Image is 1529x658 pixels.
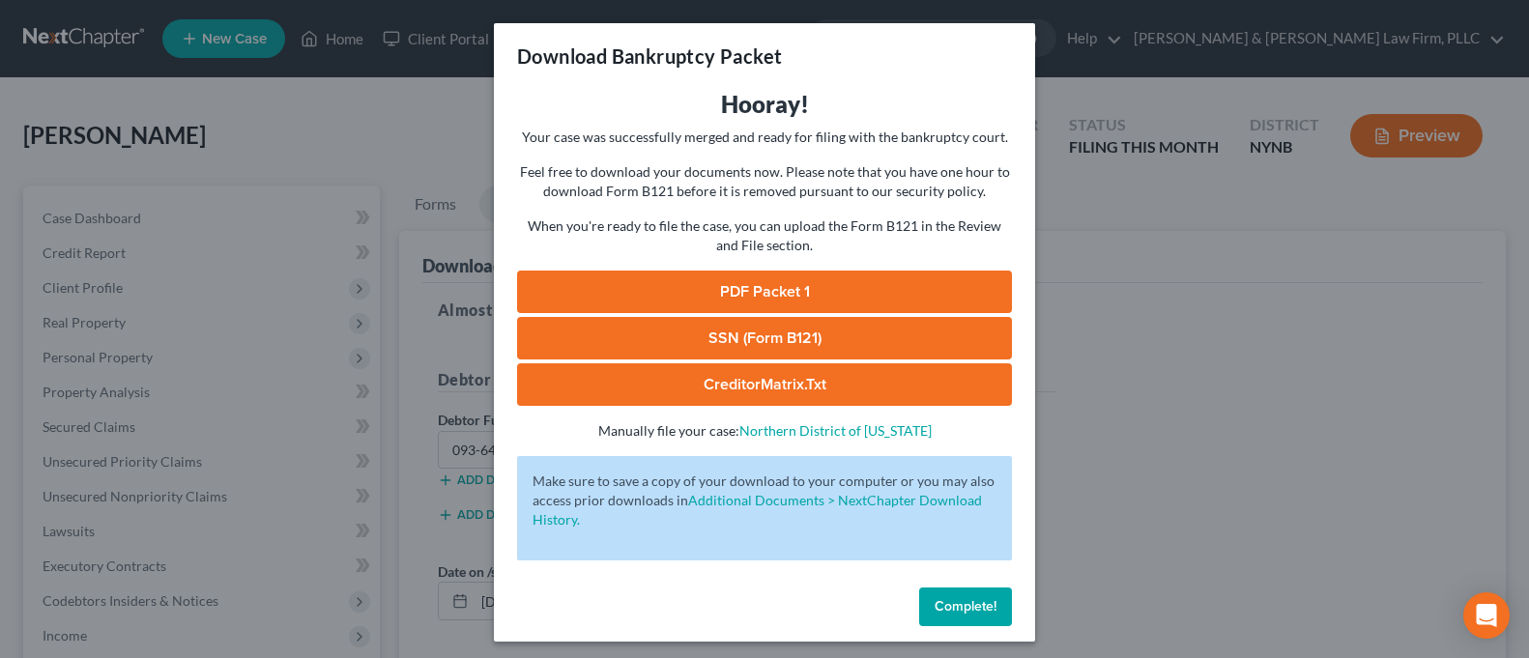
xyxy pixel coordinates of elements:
p: Your case was successfully merged and ready for filing with the bankruptcy court. [517,128,1012,147]
h3: Download Bankruptcy Packet [517,43,782,70]
h3: Hooray! [517,89,1012,120]
a: PDF Packet 1 [517,271,1012,313]
span: Complete! [935,598,996,615]
a: SSN (Form B121) [517,317,1012,359]
p: Make sure to save a copy of your download to your computer or you may also access prior downloads in [533,472,996,529]
a: Additional Documents > NextChapter Download History. [533,492,982,528]
div: Open Intercom Messenger [1463,592,1510,639]
p: Manually file your case: [517,421,1012,441]
button: Complete! [919,587,1012,626]
p: Feel free to download your documents now. Please note that you have one hour to download Form B12... [517,162,1012,201]
p: When you're ready to file the case, you can upload the Form B121 in the Review and File section. [517,216,1012,255]
a: CreditorMatrix.txt [517,363,1012,406]
a: Northern District of [US_STATE] [739,422,932,439]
